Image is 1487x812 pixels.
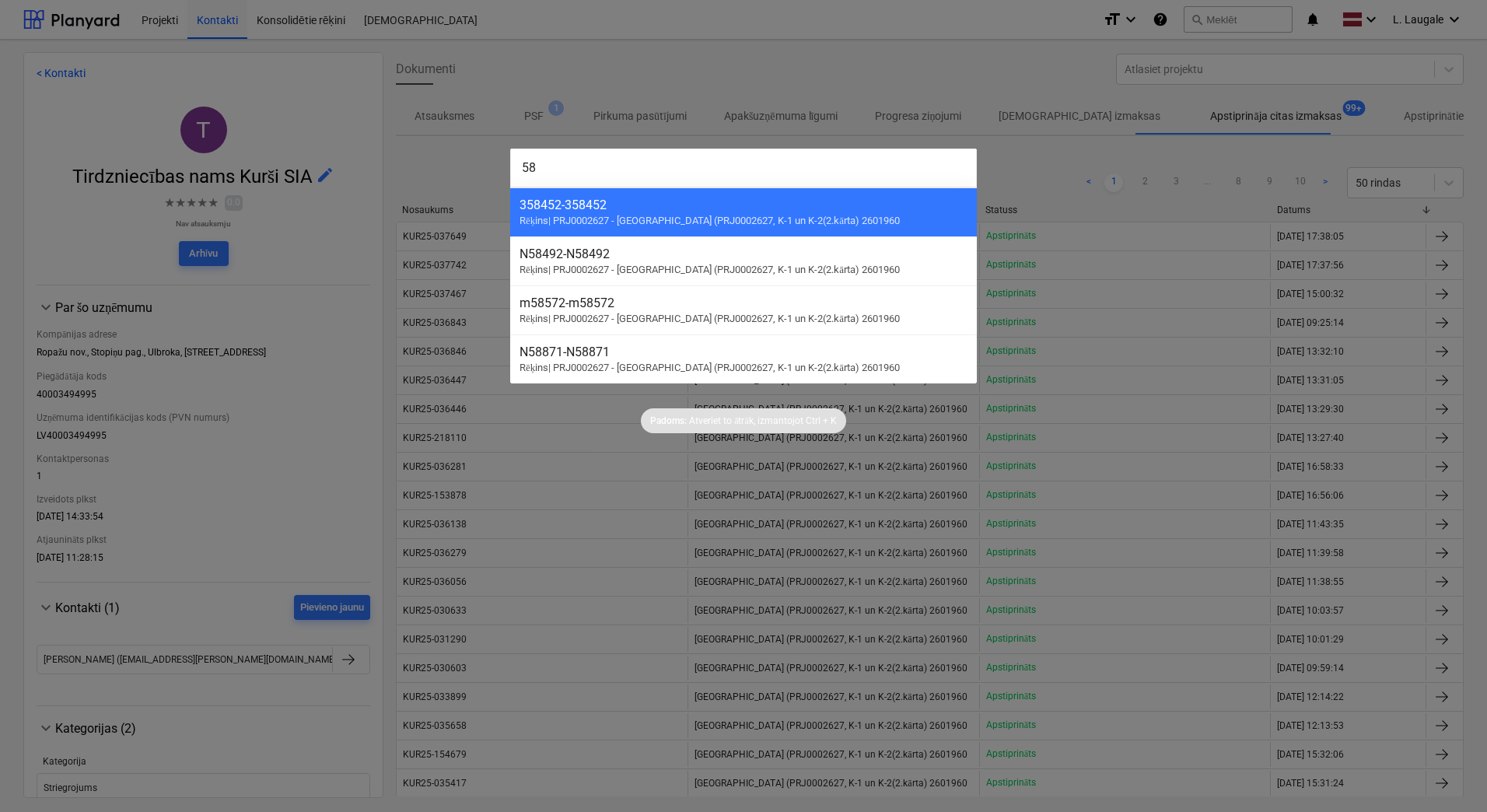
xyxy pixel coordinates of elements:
[510,285,977,334] div: m58572-m58572Rēķins| PRJ0002627 - [GEOGRAPHIC_DATA] (PRJ0002627, K-1 un K-2(2.kārta) 2601960
[520,313,900,324] span: Rēķins | PRJ0002627 - [GEOGRAPHIC_DATA] (PRJ0002627, K-1 un K-2(2.kārta) 2601960
[510,149,977,187] input: Meklēt projektus, rindas, līgumus, progresa ziņojumus, apakšuzņēmējus ...
[650,415,687,428] p: Padoms:
[510,236,977,285] div: N58492-N58492Rēķins| PRJ0002627 - [GEOGRAPHIC_DATA] (PRJ0002627, K-1 un K-2(2.kārta) 2601960
[806,415,837,428] p: Ctrl + K
[689,415,803,428] p: Atveriet to ātrāk, izmantojot
[520,215,900,226] span: Rēķins | PRJ0002627 - [GEOGRAPHIC_DATA] (PRJ0002627, K-1 un K-2(2.kārta) 2601960
[520,345,967,359] div: N58871 - N58871
[520,198,967,212] div: 358452 - 358452
[641,408,846,433] div: Padoms:Atveriet to ātrāk, izmantojotCtrl + K
[1409,737,1487,812] iframe: Chat Widget
[510,187,977,236] div: 358452-358452Rēķins| PRJ0002627 - [GEOGRAPHIC_DATA] (PRJ0002627, K-1 un K-2(2.kārta) 2601960
[520,296,967,310] div: m58572 - m58572
[520,247,967,261] div: N58492 - N58492
[510,334,977,383] div: N58871-N58871Rēķins| PRJ0002627 - [GEOGRAPHIC_DATA] (PRJ0002627, K-1 un K-2(2.kārta) 2601960
[520,362,900,373] span: Rēķins | PRJ0002627 - [GEOGRAPHIC_DATA] (PRJ0002627, K-1 un K-2(2.kārta) 2601960
[520,264,900,275] span: Rēķins | PRJ0002627 - [GEOGRAPHIC_DATA] (PRJ0002627, K-1 un K-2(2.kārta) 2601960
